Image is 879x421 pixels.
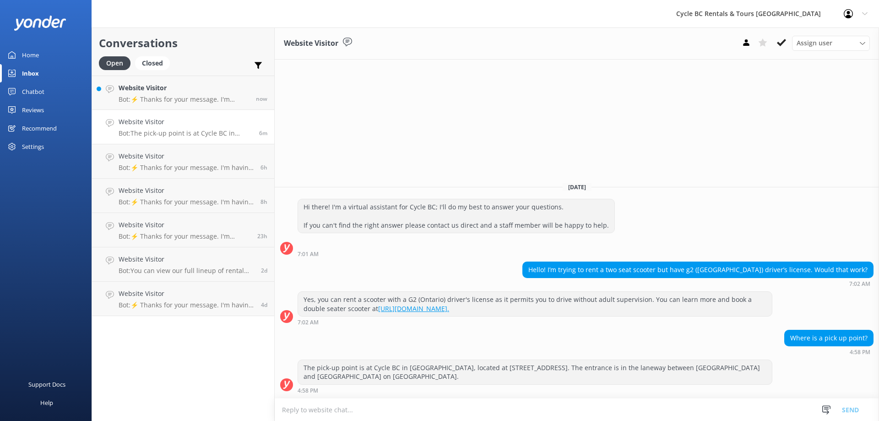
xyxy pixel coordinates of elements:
[256,95,267,103] span: Sep 15 2025 05:05pm (UTC -07:00) America/Tijuana
[784,349,874,355] div: Sep 15 2025 04:58pm (UTC -07:00) America/Tijuana
[22,46,39,64] div: Home
[261,267,267,274] span: Sep 13 2025 02:13pm (UTC -07:00) America/Tijuana
[797,38,832,48] span: Assign user
[298,199,614,233] div: Hi there! I'm a virtual assistant for Cycle BC; I'll do my best to answer your questions. If you ...
[119,289,254,299] h4: Website Visitor
[522,280,874,287] div: Sep 15 2025 07:02am (UTC -07:00) America/Tijuana
[28,375,65,394] div: Support Docs
[298,387,772,394] div: Sep 15 2025 04:58pm (UTC -07:00) America/Tijuana
[119,220,250,230] h4: Website Visitor
[378,304,449,313] a: [URL][DOMAIN_NAME].
[92,110,274,144] a: Website VisitorBot:The pick-up point is at Cycle BC in [GEOGRAPHIC_DATA], located at [STREET_ADDR...
[92,76,274,110] a: Website VisitorBot:⚡ Thanks for your message. I'm having a difficult time finding the right answe...
[119,117,252,127] h4: Website Visitor
[298,251,615,257] div: Sep 15 2025 07:01am (UTC -07:00) America/Tijuana
[92,213,274,247] a: Website VisitorBot:⚡ Thanks for your message. I'm having a difficult time finding the right answe...
[792,36,870,50] div: Assign User
[260,164,267,171] span: Sep 15 2025 10:57am (UTC -07:00) America/Tijuana
[92,247,274,282] a: Website VisitorBot:You can view our full lineup of rental motorcycles and gear at [URL][DOMAIN_NA...
[119,254,254,264] h4: Website Visitor
[119,186,254,196] h4: Website Visitor
[119,232,250,241] p: Bot: ⚡ Thanks for your message. I'm having a difficult time finding the right answer for you. Ple...
[257,232,267,240] span: Sep 14 2025 05:47pm (UTC -07:00) America/Tijuana
[135,58,174,68] a: Closed
[99,56,130,70] div: Open
[14,16,66,31] img: yonder-white-logo.png
[119,267,254,275] p: Bot: You can view our full lineup of rental motorcycles and gear at [URL][DOMAIN_NAME]. For ridin...
[298,360,772,384] div: The pick-up point is at Cycle BC in [GEOGRAPHIC_DATA], located at [STREET_ADDRESS]. The entrance ...
[298,388,318,394] strong: 4:58 PM
[298,292,772,316] div: Yes, you can rent a scooter with a G2 (Ontario) driver's license as it permits you to drive witho...
[850,350,870,355] strong: 4:58 PM
[22,82,44,101] div: Chatbot
[523,262,873,278] div: Hello! I’m trying to rent a two seat scooter but have g2 ([GEOGRAPHIC_DATA]) driver’s license. Wo...
[22,137,44,156] div: Settings
[99,34,267,52] h2: Conversations
[119,198,254,206] p: Bot: ⚡ Thanks for your message. I'm having a difficult time finding the right answer for you. Ple...
[40,394,53,412] div: Help
[119,164,254,172] p: Bot: ⚡ Thanks for your message. I'm having a difficult time finding the right answer for you. Ple...
[260,198,267,206] span: Sep 15 2025 08:43am (UTC -07:00) America/Tijuana
[119,301,254,309] p: Bot: ⚡ Thanks for your message. I'm having a difficult time finding the right answer for you. Ple...
[22,64,39,82] div: Inbox
[785,330,873,346] div: Where is a pick up point?
[298,252,319,257] strong: 7:01 AM
[99,58,135,68] a: Open
[119,129,252,137] p: Bot: The pick-up point is at Cycle BC in [GEOGRAPHIC_DATA], located at [STREET_ADDRESS]. The entr...
[298,319,772,325] div: Sep 15 2025 07:02am (UTC -07:00) America/Tijuana
[119,95,249,104] p: Bot: ⚡ Thanks for your message. I'm having a difficult time finding the right answer for you. Ple...
[22,119,57,137] div: Recommend
[259,129,267,137] span: Sep 15 2025 04:58pm (UTC -07:00) America/Tijuana
[849,281,870,287] strong: 7:02 AM
[135,56,170,70] div: Closed
[284,38,338,49] h3: Website Visitor
[563,183,591,191] span: [DATE]
[22,101,44,119] div: Reviews
[261,301,267,309] span: Sep 11 2025 03:13pm (UTC -07:00) America/Tijuana
[119,83,249,93] h4: Website Visitor
[298,320,319,325] strong: 7:02 AM
[92,282,274,316] a: Website VisitorBot:⚡ Thanks for your message. I'm having a difficult time finding the right answe...
[119,151,254,161] h4: Website Visitor
[92,144,274,179] a: Website VisitorBot:⚡ Thanks for your message. I'm having a difficult time finding the right answe...
[92,179,274,213] a: Website VisitorBot:⚡ Thanks for your message. I'm having a difficult time finding the right answe...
